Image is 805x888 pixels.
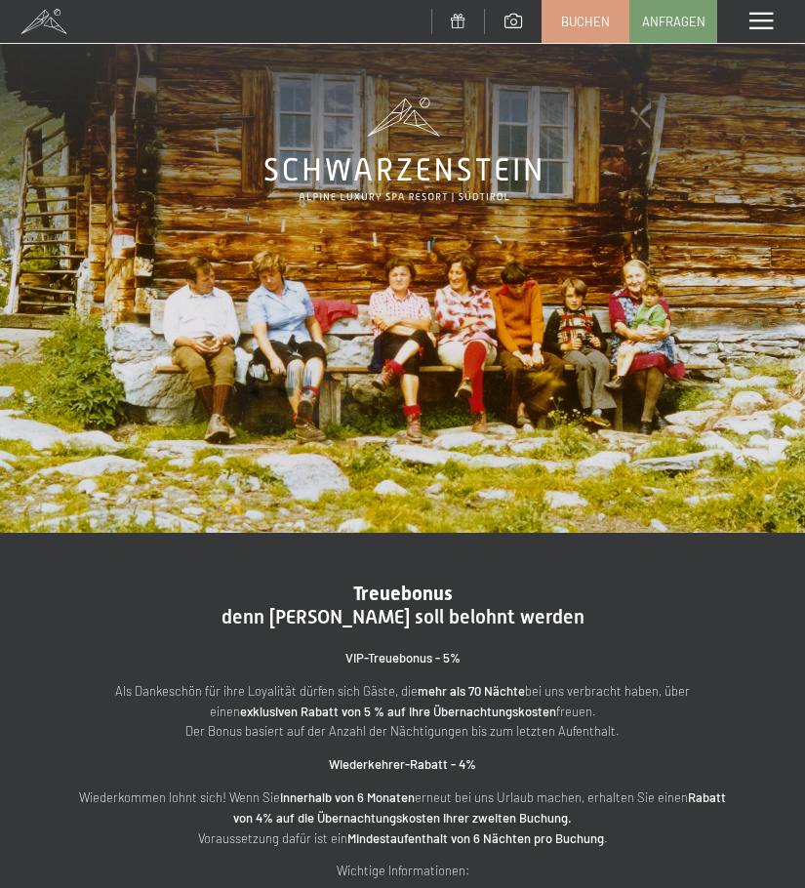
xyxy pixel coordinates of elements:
a: Buchen [543,1,628,42]
strong: exklusiven Rabatt von 5 % auf ihre Übernachtungskosten [240,704,556,719]
p: Wiederkommen lohnt sich! Wenn Sie erneut bei uns Urlaub machen, erhalten Sie einen Voraussetzung ... [78,787,727,848]
strong: mehr als 70 Nächte [418,683,525,699]
p: Wichtige Informationen: [78,861,727,881]
span: Buchen [561,13,610,30]
span: Treuebonus [353,582,453,605]
span: Anfragen [642,13,705,30]
span: denn [PERSON_NAME] soll belohnt werden [221,605,584,628]
strong: Mindestaufenthalt von 6 Nächten pro Buchung [347,830,604,846]
strong: innerhalb von 6 Monaten [280,789,415,805]
p: Als Dankeschön für ihre Loyalität dürfen sich Gäste, die bei uns verbracht haben, über einen freu... [78,681,727,742]
a: Anfragen [630,1,716,42]
strong: VIP-Treuebonus - 5% [345,650,461,666]
strong: Rabatt von 4% auf die Übernachtungskosten Ihrer zweiten Buchung. [233,789,726,826]
strong: Wiederkehrer-Rabatt - 4% [329,756,476,772]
